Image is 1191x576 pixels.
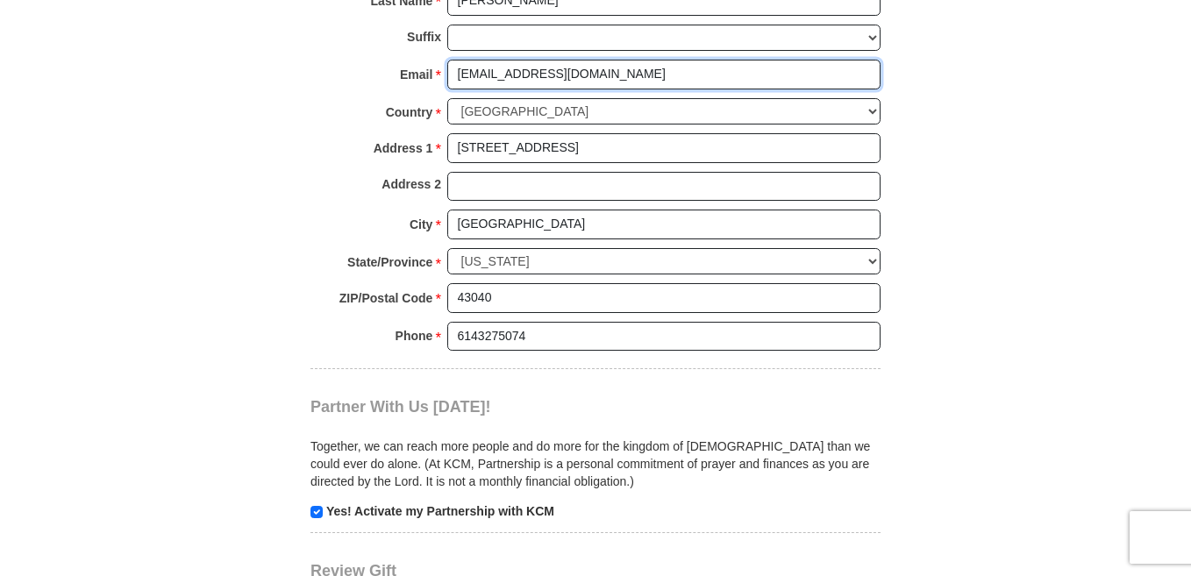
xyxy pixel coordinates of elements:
[339,286,433,310] strong: ZIP/Postal Code
[347,250,432,274] strong: State/Province
[310,437,881,490] p: Together, we can reach more people and do more for the kingdom of [DEMOGRAPHIC_DATA] than we coul...
[407,25,441,49] strong: Suffix
[382,172,441,196] strong: Address 2
[396,324,433,348] strong: Phone
[400,62,432,87] strong: Email
[374,136,433,160] strong: Address 1
[410,212,432,237] strong: City
[310,398,491,416] span: Partner With Us [DATE]!
[386,100,433,124] strong: Country
[326,504,554,518] strong: Yes! Activate my Partnership with KCM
